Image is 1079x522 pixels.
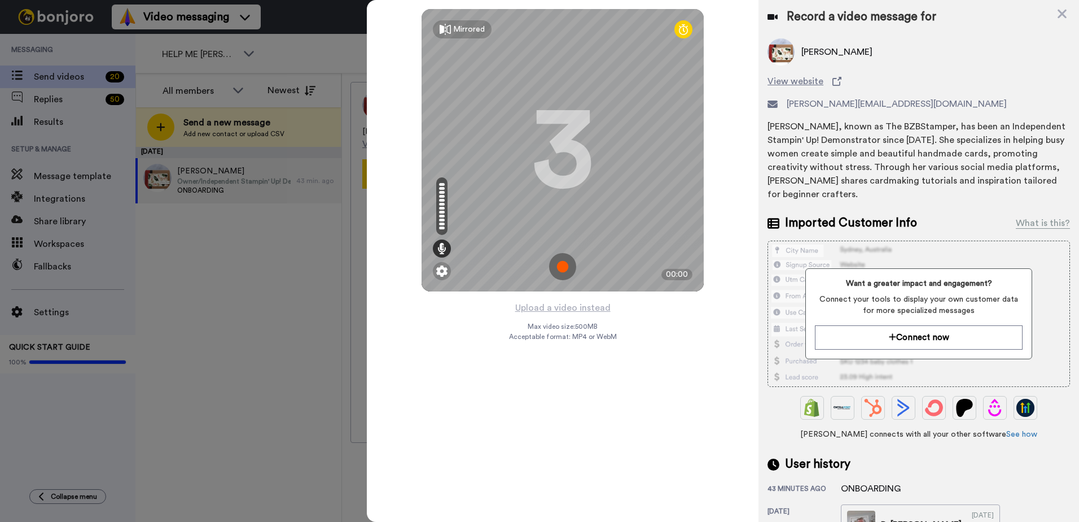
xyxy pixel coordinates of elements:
[661,269,692,280] div: 00:00
[1016,216,1070,230] div: What is this?
[815,294,1022,316] span: Connect your tools to display your own customer data for more specialized messages
[986,399,1004,417] img: Drip
[436,266,448,277] img: ic_gear.svg
[1016,399,1034,417] img: GoHighLevel
[787,97,1007,111] span: [PERSON_NAME][EMAIL_ADDRESS][DOMAIN_NAME]
[767,484,841,495] div: 43 minutes ago
[894,399,913,417] img: ActiveCampaign
[841,482,901,495] div: ONBOARDING
[785,456,850,473] span: User history
[767,75,823,88] span: View website
[803,399,821,417] img: Shopify
[767,75,1070,88] a: View website
[767,120,1070,201] div: [PERSON_NAME], known as The BZBStamper, has been an Independent Stampin' Up! Demonstrator since [...
[864,399,882,417] img: Hubspot
[532,108,594,193] div: 3
[528,322,598,331] span: Max video size: 500 MB
[767,429,1070,440] span: [PERSON_NAME] connects with all your other software
[925,399,943,417] img: ConvertKit
[1006,430,1037,438] a: See how
[834,399,852,417] img: Ontraport
[512,301,614,315] button: Upload a video instead
[785,215,917,232] span: Imported Customer Info
[549,253,576,280] img: ic_record_start.svg
[509,332,617,341] span: Acceptable format: MP4 or WebM
[815,278,1022,289] span: Want a greater impact and engagement?
[815,325,1022,350] button: Connect now
[955,399,973,417] img: Patreon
